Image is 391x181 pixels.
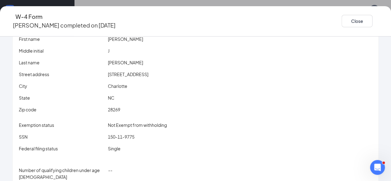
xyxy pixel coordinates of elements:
[342,15,372,27] button: Close
[108,71,148,77] span: [STREET_ADDRESS]
[108,146,121,151] span: Single
[370,160,385,175] iframe: Intercom live chat
[108,83,127,89] span: Charlotte
[19,122,105,128] p: Exemption status
[108,36,143,42] span: [PERSON_NAME]
[13,21,116,30] p: [PERSON_NAME] completed on [DATE]
[108,122,167,128] span: Not Exempt from withholding
[19,145,105,152] p: Federal filing status
[19,167,105,180] p: Number of qualifying children under age [DEMOGRAPHIC_DATA]
[108,167,112,173] span: --
[108,107,120,112] span: 28269
[108,60,143,65] span: [PERSON_NAME]
[19,94,105,101] p: State
[19,71,105,78] p: Street address
[15,12,42,21] h4: W-4 Form
[19,59,105,66] p: Last name
[108,95,114,101] span: NC
[19,36,105,42] p: First name
[19,83,105,89] p: City
[19,106,105,113] p: Zip code
[108,134,134,140] span: 150-11-9775
[108,48,109,54] span: J
[19,47,105,54] p: Middle initial
[19,133,105,140] p: SSN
